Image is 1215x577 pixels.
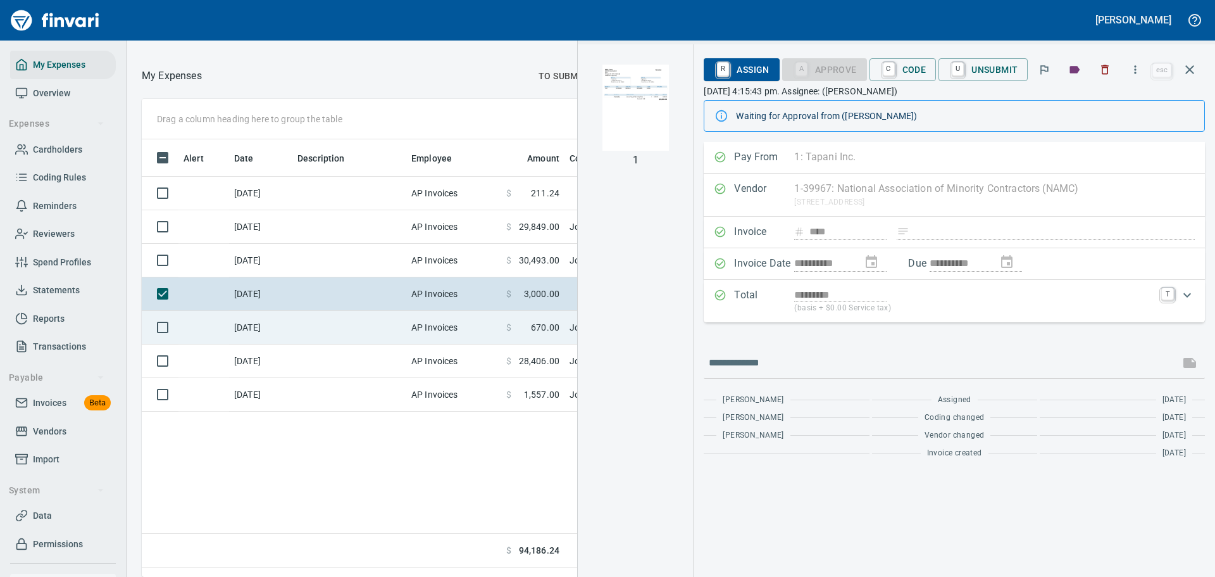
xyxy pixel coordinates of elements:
p: My Expenses [142,68,202,84]
a: InvoicesBeta [10,389,116,417]
span: 94,186.24 [519,544,559,557]
span: [PERSON_NAME] [723,394,783,407]
span: Spend Profiles [33,255,91,270]
span: Vendor changed [925,429,985,442]
td: AP Invoices [406,345,501,378]
span: Transactions [33,339,86,355]
td: [DATE] [229,311,292,345]
span: $ [506,544,511,557]
span: $ [506,388,511,401]
a: Data [10,502,116,530]
a: Reports [10,305,116,333]
button: System [4,479,109,502]
a: R [717,62,729,76]
span: 3,000.00 [524,288,559,300]
td: AP Invoices [406,210,501,244]
span: System [9,483,104,498]
td: [DATE] [229,177,292,210]
span: Coding [570,151,615,166]
button: UUnsubmit [938,58,1028,81]
span: [PERSON_NAME] [723,429,783,442]
span: This records your message into the invoice and notifies anyone mentioned [1174,348,1205,378]
span: Invoice created [927,447,982,460]
a: C [883,62,895,76]
p: Total [734,288,794,315]
span: Description [297,151,361,166]
a: T [1161,288,1174,300]
span: [DATE] [1162,394,1186,407]
td: Job (1) [564,311,881,345]
span: Amount [527,151,559,166]
td: Job (1) [564,210,881,244]
p: (basis + $0.00 Service tax) [794,302,1154,315]
a: Vendors [10,417,116,446]
a: My Expenses [10,51,116,79]
span: Permissions [33,536,83,552]
td: [DATE] [229,244,292,277]
img: Page 1 [592,65,678,151]
a: Import [10,445,116,474]
span: My Expenses [33,57,85,73]
td: AP Invoices [406,378,501,412]
a: Reminders [10,192,116,220]
span: Alert [184,151,204,166]
span: [DATE] [1162,412,1186,424]
span: Code [880,59,926,80]
img: Finvari [8,5,103,35]
td: [DATE] [229,345,292,378]
span: Reminders [33,198,77,214]
button: RAssign [704,58,779,81]
span: Payable [9,370,104,386]
span: Alert [184,151,220,166]
span: Reports [33,311,65,327]
div: Waiting for Approval from ([PERSON_NAME]) [736,105,1194,127]
span: Amount [511,151,559,166]
span: $ [506,288,511,300]
span: Employee [411,151,452,166]
span: Import [33,452,59,467]
span: Expenses [9,116,104,132]
a: Permissions [10,530,116,559]
span: Overview [33,86,70,101]
button: Flag [1030,56,1058,84]
td: AP Invoices [406,177,501,210]
h5: [PERSON_NAME] [1095,13,1171,27]
button: Labels [1061,56,1088,84]
a: Cardholders [10,136,116,164]
span: Vendors [33,424,66,440]
span: Invoices [33,395,66,411]
span: Date [234,151,270,166]
div: Coding Required [782,63,867,74]
td: [DATE] [229,378,292,412]
a: Transactions [10,333,116,361]
a: Statements [10,276,116,305]
button: CCode [869,58,937,81]
span: $ [506,321,511,334]
td: AP Invoices [406,277,501,311]
span: [PERSON_NAME] [723,412,783,424]
td: AP Invoices [406,311,501,345]
button: More [1121,56,1149,84]
span: Data [33,508,52,524]
span: 1,557.00 [524,388,559,401]
a: Overview [10,79,116,108]
button: [PERSON_NAME] [1092,10,1174,30]
span: [DATE] [1162,429,1186,442]
span: Reviewers [33,226,75,242]
span: 28,406.00 [519,355,559,367]
span: Description [297,151,345,166]
td: Job (1) [564,244,881,277]
td: AP Invoices [406,244,501,277]
span: $ [506,187,511,200]
p: Drag a column heading here to group the table [157,113,342,125]
span: Coding [570,151,599,166]
span: 211.24 [531,187,559,200]
span: Assign [714,59,769,80]
span: Beta [84,396,111,410]
span: $ [506,220,511,233]
td: [DATE] [229,210,292,244]
span: 29,849.00 [519,220,559,233]
nav: breadcrumb [142,68,202,84]
a: esc [1152,63,1171,77]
